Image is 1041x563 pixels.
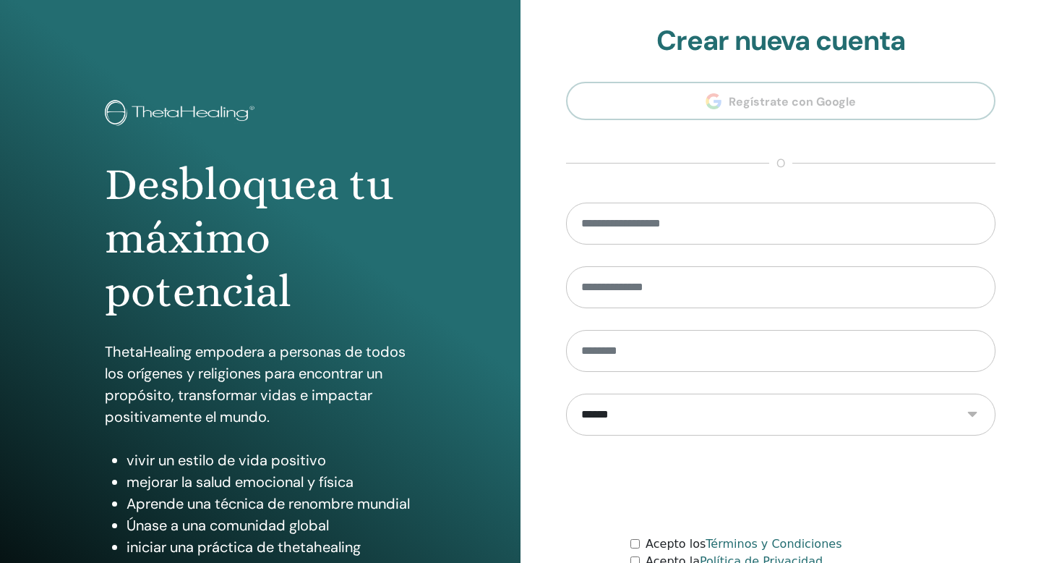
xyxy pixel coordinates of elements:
[127,516,329,535] font: Únase a una comunidad global
[127,473,354,491] font: mejorar la salud emocional y física
[656,22,906,59] font: Crear nueva cuenta
[127,494,410,513] font: Aprende una técnica de renombre mundial
[776,156,785,171] font: o
[105,342,406,426] font: ThetaHealing empodera a personas de todos los orígenes y religiones para encontrar un propósito, ...
[646,537,706,551] font: Acepto los
[706,537,841,551] a: Términos y Condiciones
[671,457,891,514] iframe: reCAPTCHA
[127,451,326,470] font: vivir un estilo de vida positivo
[127,538,361,556] font: iniciar una práctica de thetahealing
[105,158,393,318] font: Desbloquea tu máximo potencial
